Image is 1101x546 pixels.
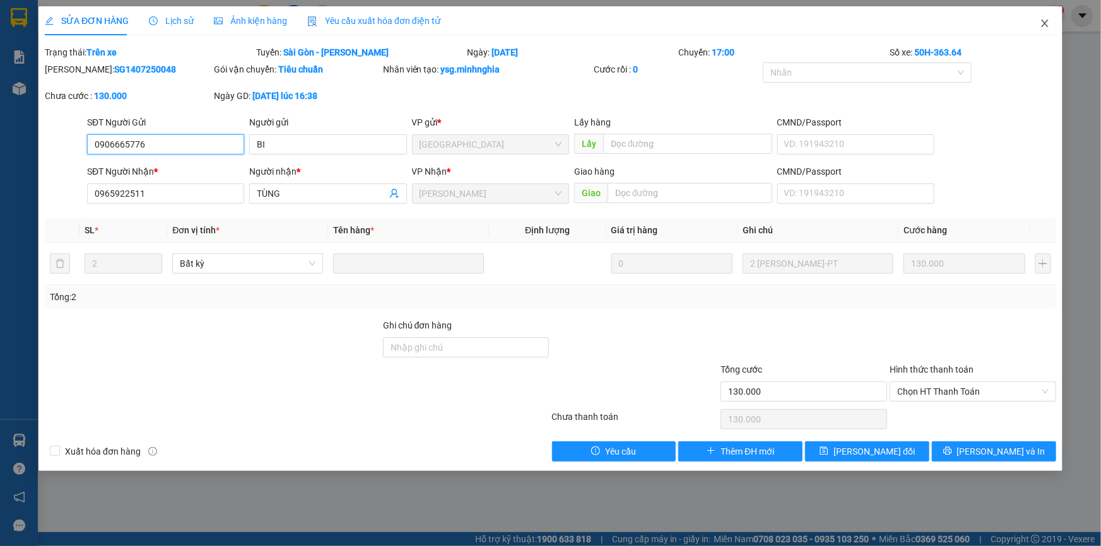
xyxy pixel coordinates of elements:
[574,117,611,127] span: Lấy hàng
[383,320,452,330] label: Ghi chú đơn hàng
[255,45,466,59] div: Tuyến:
[87,115,244,129] div: SĐT Người Gửi
[677,45,888,59] div: Chuyến:
[383,62,592,76] div: Nhân viên tạo:
[45,89,211,103] div: Chưa cước :
[45,62,211,76] div: [PERSON_NAME]:
[114,64,176,74] b: SG1407250048
[249,115,406,129] div: Người gửi
[149,16,158,25] span: clock-circle
[594,62,760,76] div: Cước rồi :
[707,446,715,456] span: plus
[148,447,157,456] span: info-circle
[525,225,570,235] span: Định lượng
[777,165,934,178] div: CMND/Passport
[412,166,447,177] span: VP Nhận
[552,441,676,462] button: exclamation-circleYêu cầu
[87,165,244,178] div: SĐT Người Nhận
[1027,6,1063,42] button: Close
[605,444,636,458] span: Yêu cầu
[738,218,898,243] th: Ghi chú
[214,89,380,103] div: Ngày GD:
[85,225,95,235] span: SL
[721,444,774,458] span: Thêm ĐH mới
[492,47,519,57] b: [DATE]
[1040,18,1050,28] span: close
[420,135,562,154] span: Sài Gòn
[943,446,952,456] span: printer
[633,64,638,74] b: 0
[678,441,803,462] button: plusThêm ĐH mới
[333,225,374,235] span: Tên hàng
[149,16,194,26] span: Lịch sử
[412,115,569,129] div: VP gửi
[1035,253,1051,274] button: plus
[904,253,1025,274] input: 0
[180,254,315,273] span: Bất kỳ
[574,183,608,203] span: Giao
[172,225,220,235] span: Đơn vị tính
[897,382,1049,401] span: Chọn HT Thanh Toán
[86,47,117,57] b: Trên xe
[890,364,974,375] label: Hình thức thanh toán
[44,45,255,59] div: Trạng thái:
[333,253,484,274] input: VD: Bàn, Ghế
[591,446,600,456] span: exclamation-circle
[833,444,915,458] span: [PERSON_NAME] đổi
[252,91,317,101] b: [DATE] lúc 16:38
[94,91,127,101] b: 130.000
[957,444,1045,458] span: [PERSON_NAME] và In
[721,364,762,375] span: Tổng cước
[932,441,1056,462] button: printer[PERSON_NAME] và In
[307,16,317,26] img: icon
[551,410,720,432] div: Chưa thanh toán
[283,47,389,57] b: Sài Gòn - [PERSON_NAME]
[904,225,947,235] span: Cước hàng
[45,16,129,26] span: SỬA ĐƠN HÀNG
[60,444,146,458] span: Xuất hóa đơn hàng
[307,16,440,26] span: Yêu cầu xuất hóa đơn điện tử
[466,45,678,59] div: Ngày:
[805,441,929,462] button: save[PERSON_NAME] đổi
[420,184,562,203] span: VP Phan Thiết
[50,253,70,274] button: delete
[389,189,399,199] span: user-add
[383,337,550,357] input: Ghi chú đơn hàng
[914,47,962,57] b: 50H-363.64
[603,134,772,154] input: Dọc đường
[45,16,54,25] span: edit
[441,64,500,74] b: ysg.minhnghia
[574,166,615,177] span: Giao hàng
[820,446,828,456] span: save
[214,62,380,76] div: Gói vận chuyển:
[888,45,1057,59] div: Số xe:
[574,134,603,154] span: Lấy
[249,165,406,178] div: Người nhận
[777,115,934,129] div: CMND/Passport
[214,16,223,25] span: picture
[278,64,323,74] b: Tiêu chuẩn
[743,253,893,274] input: Ghi Chú
[608,183,772,203] input: Dọc đường
[611,225,658,235] span: Giá trị hàng
[50,290,425,304] div: Tổng: 2
[611,253,733,274] input: 0
[712,47,734,57] b: 17:00
[214,16,287,26] span: Ảnh kiện hàng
